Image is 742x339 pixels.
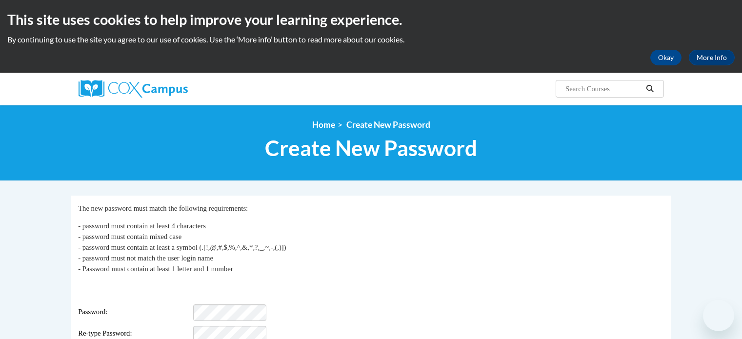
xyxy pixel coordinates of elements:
span: - password must contain at least 4 characters - password must contain mixed case - password must ... [78,222,286,273]
input: Search Courses [564,83,642,95]
a: Cox Campus [79,80,264,98]
h2: This site uses cookies to help improve your learning experience. [7,10,735,29]
span: Create New Password [265,135,477,161]
span: Password: [78,307,191,318]
button: Okay [650,50,682,65]
button: Search [642,83,657,95]
p: By continuing to use the site you agree to our use of cookies. Use the ‘More info’ button to read... [7,34,735,45]
a: Home [312,120,335,130]
span: Re-type Password: [78,328,191,339]
iframe: Button to launch messaging window [703,300,734,331]
a: More Info [689,50,735,65]
img: Cox Campus [79,80,188,98]
span: Create New Password [346,120,430,130]
span: The new password must match the following requirements: [78,204,248,212]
